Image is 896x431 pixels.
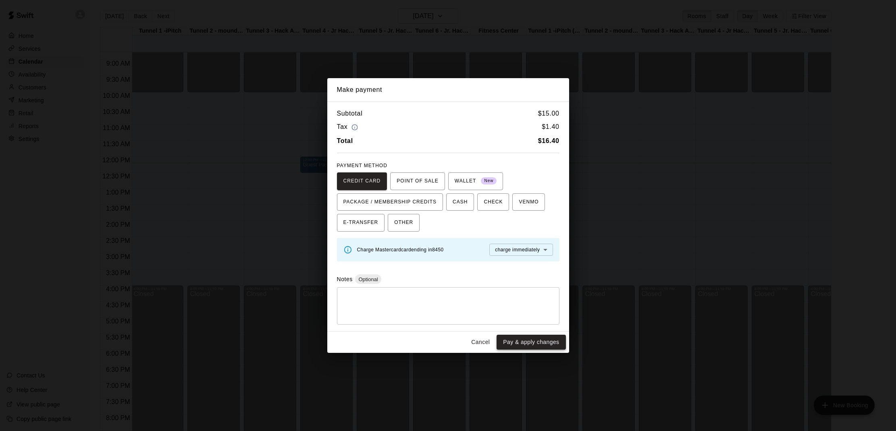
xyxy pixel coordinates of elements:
[337,214,385,232] button: E-TRANSFER
[481,176,497,186] span: New
[538,137,559,144] b: $ 16.40
[390,172,445,190] button: POINT OF SALE
[519,196,538,209] span: VENMO
[337,276,353,282] label: Notes
[512,193,545,211] button: VENMO
[337,163,387,168] span: PAYMENT METHOD
[455,175,497,188] span: WALLET
[337,108,363,119] h6: Subtotal
[388,214,420,232] button: OTHER
[477,193,509,211] button: CHECK
[484,196,503,209] span: CHECK
[453,196,468,209] span: CASH
[337,193,443,211] button: PACKAGE / MEMBERSHIP CREDITS
[343,196,437,209] span: PACKAGE / MEMBERSHIP CREDITS
[495,247,540,253] span: charge immediately
[446,193,474,211] button: CASH
[337,122,360,133] h6: Tax
[337,172,387,190] button: CREDIT CARD
[397,175,438,188] span: POINT OF SALE
[355,276,381,282] span: Optional
[337,137,353,144] b: Total
[542,122,559,133] h6: $ 1.40
[468,335,493,350] button: Cancel
[497,335,565,350] button: Pay & apply changes
[343,175,381,188] span: CREDIT CARD
[357,247,444,253] span: Charge Mastercard card ending in 8450
[343,216,378,229] span: E-TRANSFER
[538,108,559,119] h6: $ 15.00
[327,78,569,102] h2: Make payment
[394,216,413,229] span: OTHER
[448,172,503,190] button: WALLET New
